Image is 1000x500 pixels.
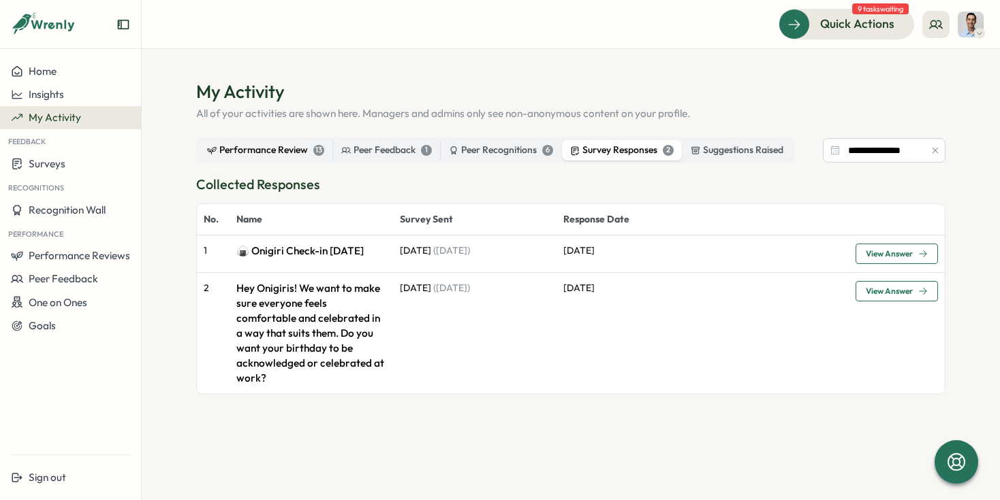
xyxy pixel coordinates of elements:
h3: Collected Responses [196,174,946,195]
span: 9 tasks waiting [852,3,909,14]
span: Quick Actions [820,15,894,33]
div: Suggestions Raised [691,143,783,158]
span: Goals [29,319,56,332]
span: View Answer [866,287,913,295]
span: Peer Feedback [29,272,98,285]
td: [DATE] [393,235,557,272]
span: ( [DATE] ) [431,282,470,294]
h1: My Activity [196,80,946,103]
p: [DATE] [563,244,842,259]
span: One on Ones [29,296,87,309]
p: Hey Onigiris! We want to make sure everyone feels comfortable and celebrated in a way that suits ... [236,281,386,386]
div: 2 [663,145,674,156]
span: Recognition Wall [29,203,106,216]
div: 6 [542,145,553,156]
div: Peer Feedback [341,143,432,158]
img: Deniz Basak Dogan [958,12,984,37]
span: My Activity [29,111,81,124]
td: 2 [197,272,230,394]
td: 1 [197,235,230,272]
p: 🍙 Onigiri Check-in [DATE] [236,244,386,259]
button: View Answer [856,244,938,264]
th: No. [197,204,230,236]
span: View Answer [866,250,913,258]
div: Peer Recognitions [449,143,553,158]
div: Performance Review [207,143,324,158]
span: Insights [29,88,64,101]
span: Performance Reviews [29,249,130,262]
div: 13 [313,145,324,156]
button: Quick Actions [779,9,914,39]
span: ( [DATE] ) [431,244,470,256]
th: Name [230,204,393,236]
div: 1 [421,145,432,156]
td: [DATE] [393,272,557,394]
span: Surveys [29,157,65,170]
span: Sign out [29,471,66,484]
span: Home [29,65,57,78]
p: [DATE] [563,281,842,296]
button: Expand sidebar [116,18,130,31]
button: View Answer [856,281,938,301]
div: Survey Responses [570,143,674,158]
p: All of your activities are shown here. Managers and admins only see non-anonymous content on your... [196,106,946,121]
th: Survey Sent [393,204,557,236]
th: Response Date [557,204,836,236]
